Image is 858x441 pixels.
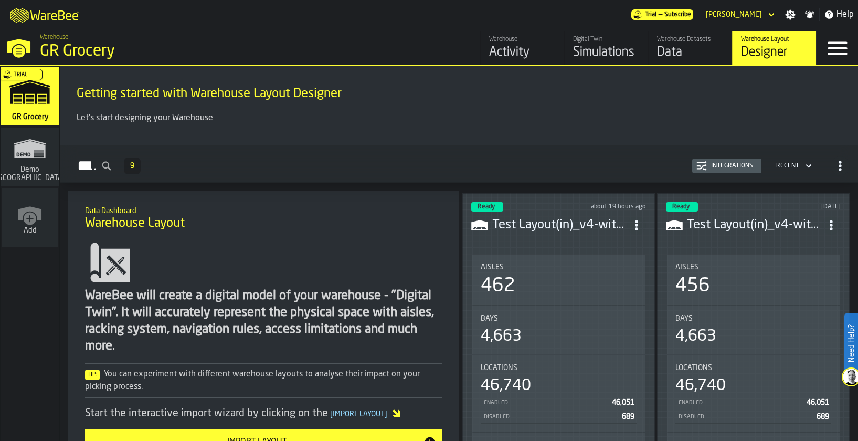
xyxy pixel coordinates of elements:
span: 46,051 [612,399,634,406]
div: 46,740 [675,376,726,395]
div: Warehouse Layout [741,36,808,43]
span: Getting started with Warehouse Layout Designer [77,86,342,102]
label: button-toggle-Menu [817,31,858,65]
div: Activity [489,44,556,61]
h2: Sub Title [77,83,841,86]
a: link-to-/wh/i/e451d98b-95f6-4604-91ff-c80219f9c36d/simulations [1,67,59,128]
div: Disabled [483,414,618,421]
a: link-to-/wh/i/e451d98b-95f6-4604-91ff-c80219f9c36d/designer [732,31,816,65]
div: stat-Aisles [472,255,645,305]
span: Locations [481,364,517,372]
span: Import Layout [328,411,389,418]
div: Title [675,314,831,323]
div: ButtonLoadMore-Load More-Prev-First-Last [120,157,145,174]
div: Start the interactive import wizard by clicking on the [85,406,442,421]
a: link-to-/wh/i/e451d98b-95f6-4604-91ff-c80219f9c36d/simulations [564,31,648,65]
span: Bays [481,314,498,323]
div: Disabled [677,414,812,421]
a: link-to-/wh/i/e451d98b-95f6-4604-91ff-c80219f9c36d/pricing/ [631,9,693,20]
span: 46,051 [807,399,829,406]
div: Data [657,44,724,61]
div: DropdownMenuValue-Sandhya Gopakumar [706,10,762,19]
p: Let's start designing your Warehouse [77,112,841,124]
div: StatList-item-Disabled [675,409,831,424]
div: 456 [675,276,710,297]
div: stat-Bays [667,306,840,354]
div: 462 [481,276,515,297]
h2: button-Layouts [60,145,858,183]
div: Designer [741,44,808,61]
div: Menu Subscription [631,9,693,20]
span: Tip: [85,370,100,380]
span: Help [836,8,854,21]
div: StatList-item-Disabled [481,409,637,424]
div: title-Warehouse Layout [77,199,451,237]
div: stat-Bays [472,306,645,354]
div: StatList-item-Enabled [675,395,831,409]
label: Need Help? [845,314,857,373]
div: 46,740 [481,376,531,395]
span: [ [330,411,333,418]
h3: Test Layout(in)_v4-with-doors-2025-09-11-fix.csv [492,217,627,234]
div: Updated: 9/16/2025, 4:36:30 AM Created: 9/16/2025, 4:33:27 AM [576,203,646,211]
span: Add [24,226,37,235]
div: Integrations [707,162,757,170]
span: Aisles [481,263,504,271]
span: ] [385,411,387,418]
label: button-toggle-Help [820,8,858,21]
span: 9 [130,162,134,170]
span: Warehouse Layout [85,215,185,232]
div: Enabled [483,400,608,406]
a: link-to-/wh/i/e451d98b-95f6-4604-91ff-c80219f9c36d/feed/ [480,31,564,65]
div: Title [481,364,637,372]
a: link-to-/wh/i/16932755-72b9-4ea4-9c69-3f1f3a500823/simulations [1,128,59,188]
div: DropdownMenuValue-4 [776,162,799,170]
div: Title [481,263,637,271]
div: status-3 2 [666,202,698,212]
div: Title [481,314,637,323]
div: Enabled [677,400,802,406]
div: status-3 2 [471,202,503,212]
span: Subscribe [664,11,691,18]
span: Trial [645,11,656,18]
h3: Test Layout(in)_v4-with-doors-2025-09-11-fix.csv [687,217,822,234]
div: GR Grocery [40,42,323,61]
div: Digital Twin [573,36,640,43]
span: Ready [478,204,495,210]
span: Trial [14,72,27,78]
span: 689 [817,413,829,421]
div: stat-Locations [667,355,840,432]
h2: Sub Title [85,205,442,215]
div: stat-Locations [472,355,645,432]
div: Title [675,364,831,372]
div: 4,663 [481,327,522,346]
div: stat-Aisles [667,255,840,305]
div: Simulations [573,44,640,61]
div: WareBee will create a digital model of your warehouse - "Digital Twin". It will accurately repres... [85,288,442,355]
span: Bays [675,314,693,323]
div: DropdownMenuValue-Sandhya Gopakumar [702,8,777,21]
label: button-toggle-Notifications [800,9,819,20]
div: title-Getting started with Warehouse Layout Designer [68,74,850,112]
div: Title [675,263,831,271]
div: DropdownMenuValue-4 [772,160,814,172]
div: ItemListCard- [60,66,858,145]
label: button-toggle-Settings [781,9,800,20]
span: — [659,11,662,18]
div: Warehouse [489,36,556,43]
span: Ready [672,204,690,210]
span: Warehouse [40,34,68,41]
div: StatList-item-Enabled [481,395,637,409]
a: link-to-/wh/new [2,188,58,249]
div: 4,663 [675,327,716,346]
button: button-Integrations [692,159,761,173]
div: Warehouse Datasets [657,36,724,43]
span: Locations [675,364,712,372]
